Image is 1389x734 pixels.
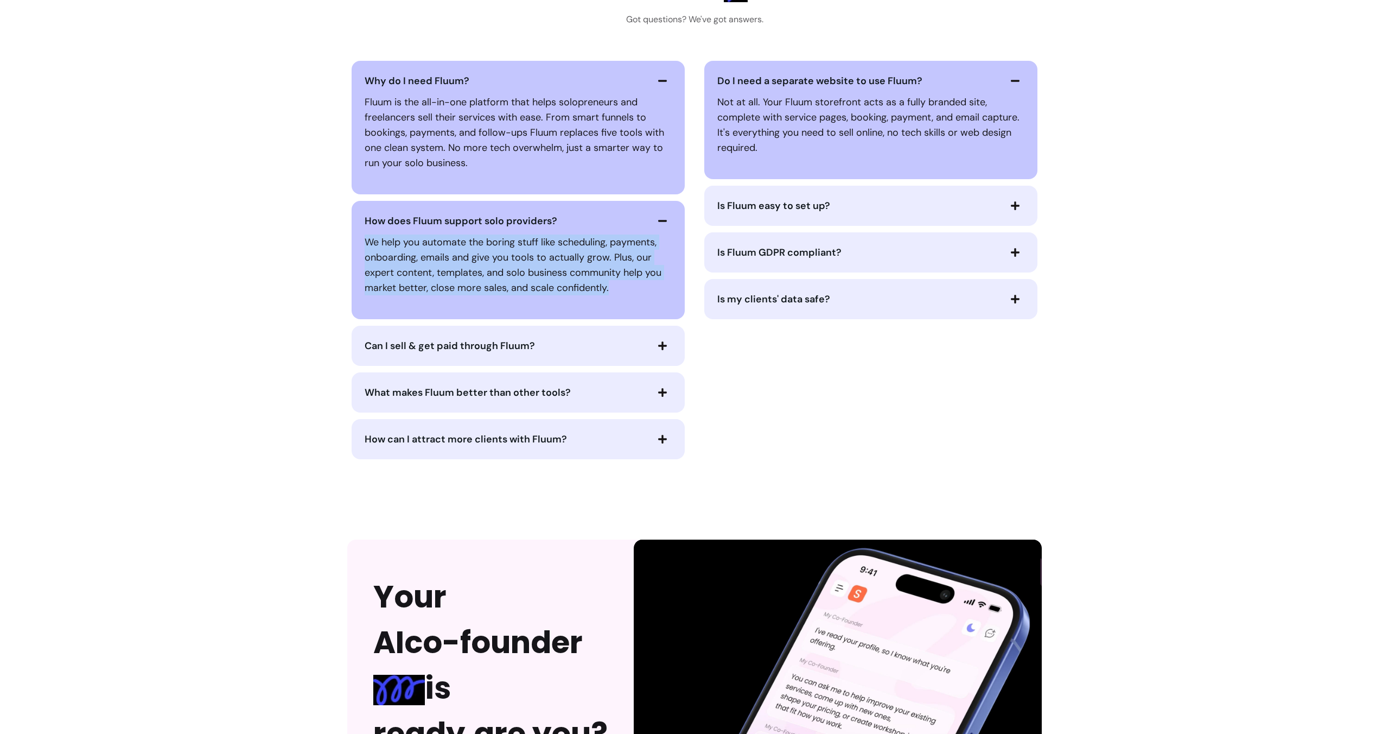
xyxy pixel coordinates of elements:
[404,621,583,664] span: co-founder
[717,293,830,306] span: Is my clients' data safe?
[365,386,571,399] span: What makes Fluum better than other tools?
[365,339,535,352] span: Can I sell & get paid through Fluum?
[717,199,830,212] span: Is Fluum easy to set up?
[365,433,567,446] span: How can I attract more clients with Fluum?
[365,430,672,448] button: How can I attract more clients with Fluum?
[717,72,1024,90] button: Do I need a separate website to use Fluum?
[717,290,1024,308] button: Is my clients' data safe?
[373,675,425,705] img: spring Blue
[365,214,557,227] span: How does Fluum support solo providers?
[365,337,672,355] button: Can I sell & get paid through Fluum?
[717,74,922,87] span: Do I need a separate website to use Fluum?
[717,94,1024,155] p: Not at all. Your Fluum storefront acts as a fully branded site, complete with service pages, book...
[365,212,672,230] button: How does Fluum support solo providers?
[365,94,672,170] p: Fluum is the all-in-one platform that helps solopreneurs and freelancers sell their services with...
[717,243,1024,262] button: Is Fluum GDPR compliant?
[365,230,672,300] div: How does Fluum support solo providers?
[365,74,469,87] span: Why do I need Fluum?
[717,197,1024,215] button: Is Fluum easy to set up?
[365,235,672,295] p: We help you automate the boring stuff like scheduling, payments, onboarding, emails and give you ...
[626,13,763,26] h3: Got questions? We've got answers.
[365,383,672,402] button: What makes Fluum better than other tools?
[717,246,842,259] span: Is Fluum GDPR compliant?
[717,90,1024,160] div: Do I need a separate website to use Fluum?
[365,90,672,175] div: Why do I need Fluum?
[365,72,672,90] button: Why do I need Fluum?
